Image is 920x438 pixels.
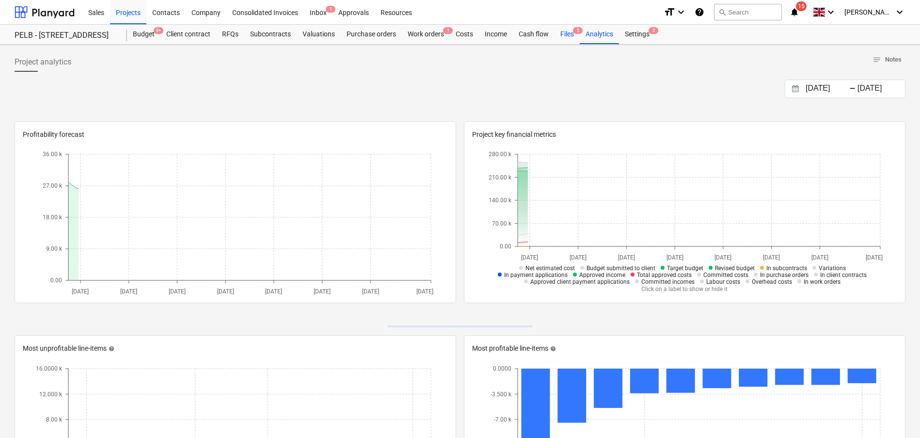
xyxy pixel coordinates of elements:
i: keyboard_arrow_down [675,6,687,18]
input: End Date [856,82,905,96]
span: Committed incomes [641,278,695,285]
tspan: 16.0000 k [36,365,63,372]
tspan: 280.00 k [489,151,512,158]
span: search [718,8,726,16]
tspan: [DATE] [266,288,283,295]
span: Approved income [579,272,625,278]
tspan: 27.00 k [43,183,63,190]
span: help [548,346,556,352]
tspan: 210.00 k [489,174,512,181]
div: Budget [127,25,160,44]
tspan: [DATE] [416,288,433,295]
span: notes [872,55,881,64]
tspan: [DATE] [217,288,234,295]
span: Revised budget [715,265,755,272]
a: RFQs [216,25,244,44]
tspan: 0.0000 [493,365,511,372]
span: 3 [649,27,658,34]
p: Project key financial metrics [472,130,897,140]
span: Approved client payment applications [530,278,630,285]
span: In payment applications [504,272,568,278]
tspan: 0.00 [500,243,511,250]
span: Net estimated cost [525,265,575,272]
tspan: [DATE] [715,254,732,261]
tspan: [DATE] [314,288,331,295]
a: Settings3 [619,25,655,44]
i: keyboard_arrow_down [825,6,837,18]
tspan: -3.500 k [491,390,512,397]
div: Settings [619,25,655,44]
span: In client contracts [820,272,867,278]
div: PELB - [STREET_ADDRESS] [15,31,115,41]
a: Purchase orders [341,25,402,44]
span: Committed costs [703,272,748,278]
span: Project analytics [15,56,71,68]
tspan: [DATE] [522,254,539,261]
a: Subcontracts [244,25,297,44]
tspan: [DATE] [570,254,587,261]
span: 9+ [154,27,163,34]
tspan: -7.00 k [494,416,512,423]
span: In subcontracts [766,265,807,272]
p: Profitability forecast [23,130,448,140]
span: Notes [872,54,902,65]
div: Work orders [402,25,450,44]
a: Work orders1 [402,25,450,44]
span: [PERSON_NAME] [844,8,893,16]
button: Interact with the calendar and add the check-in date for your trip. [787,83,804,95]
a: Costs [450,25,479,44]
button: Notes [869,52,905,67]
tspan: [DATE] [169,288,186,295]
a: Cash flow [513,25,555,44]
a: Income [479,25,513,44]
tspan: 0.00 [50,277,62,284]
span: Variations [819,265,846,272]
tspan: [DATE] [120,288,137,295]
i: keyboard_arrow_down [894,6,905,18]
span: Target budget [667,265,703,272]
span: Budget submitted to client [587,265,655,272]
a: Valuations [297,25,341,44]
tspan: [DATE] [618,254,635,261]
input: Start Date [804,82,853,96]
span: Total approved costs [637,272,692,278]
i: format_size [664,6,675,18]
tspan: 12.000 k [39,390,63,397]
a: Analytics [580,25,619,44]
tspan: [DATE] [811,254,828,261]
tspan: 8.00 k [46,416,63,423]
span: 1 [326,6,335,13]
tspan: 9.00 k [46,246,63,253]
tspan: 36.00 k [43,151,63,158]
span: help [107,346,114,352]
tspan: [DATE] [72,288,89,295]
tspan: [DATE] [666,254,683,261]
div: Most unprofitable line-items [23,343,448,354]
tspan: [DATE] [763,254,780,261]
span: In purchase orders [760,272,809,278]
span: 15 [796,1,807,11]
span: In work orders [804,278,841,285]
button: Search [714,4,782,20]
div: Client contract [160,25,216,44]
a: Files5 [555,25,580,44]
tspan: 70.00 k [492,220,512,227]
p: Click on a label to show or hide it [489,285,880,293]
span: 1 [443,27,453,34]
a: Budget9+ [127,25,160,44]
tspan: 18.00 k [43,214,63,221]
span: 5 [573,27,583,34]
tspan: [DATE] [866,254,883,261]
tspan: 140.00 k [489,197,512,204]
div: Most profitable line-items [472,343,897,354]
i: notifications [790,6,799,18]
div: Files [555,25,580,44]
